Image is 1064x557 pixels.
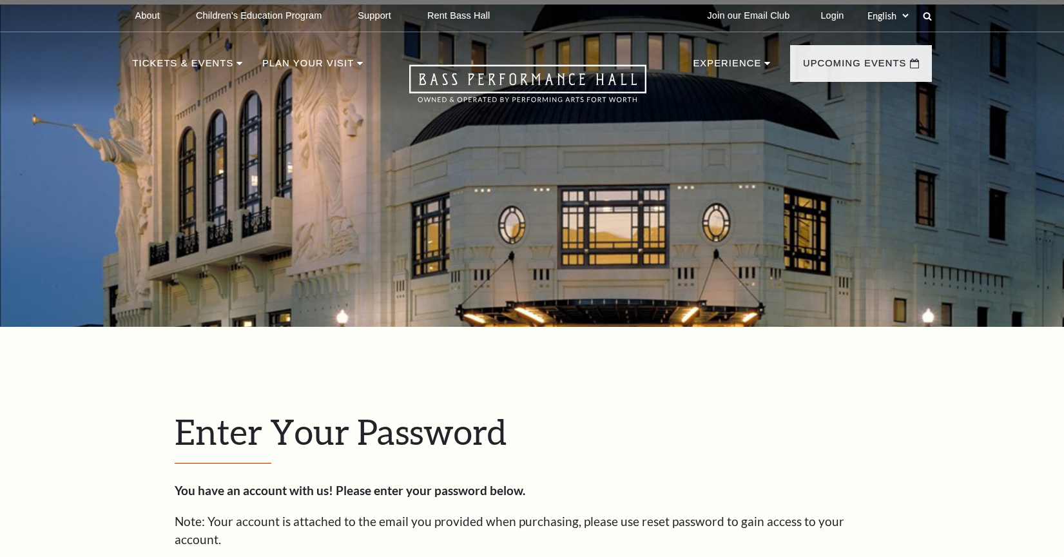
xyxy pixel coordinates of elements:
p: Experience [693,55,761,79]
span: Enter Your Password [175,411,507,452]
p: Upcoming Events [803,55,907,79]
p: About [135,10,160,21]
p: Children's Education Program [196,10,322,21]
strong: You have an account with us! [175,483,333,498]
p: Note: Your account is attached to the email you provided when purchasing, please use reset passwo... [175,513,890,549]
p: Plan Your Visit [262,55,354,79]
p: Support [358,10,391,21]
p: Rent Bass Hall [427,10,490,21]
select: Select: [865,10,911,22]
strong: Please enter your password below. [336,483,525,498]
p: Tickets & Events [133,55,234,79]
